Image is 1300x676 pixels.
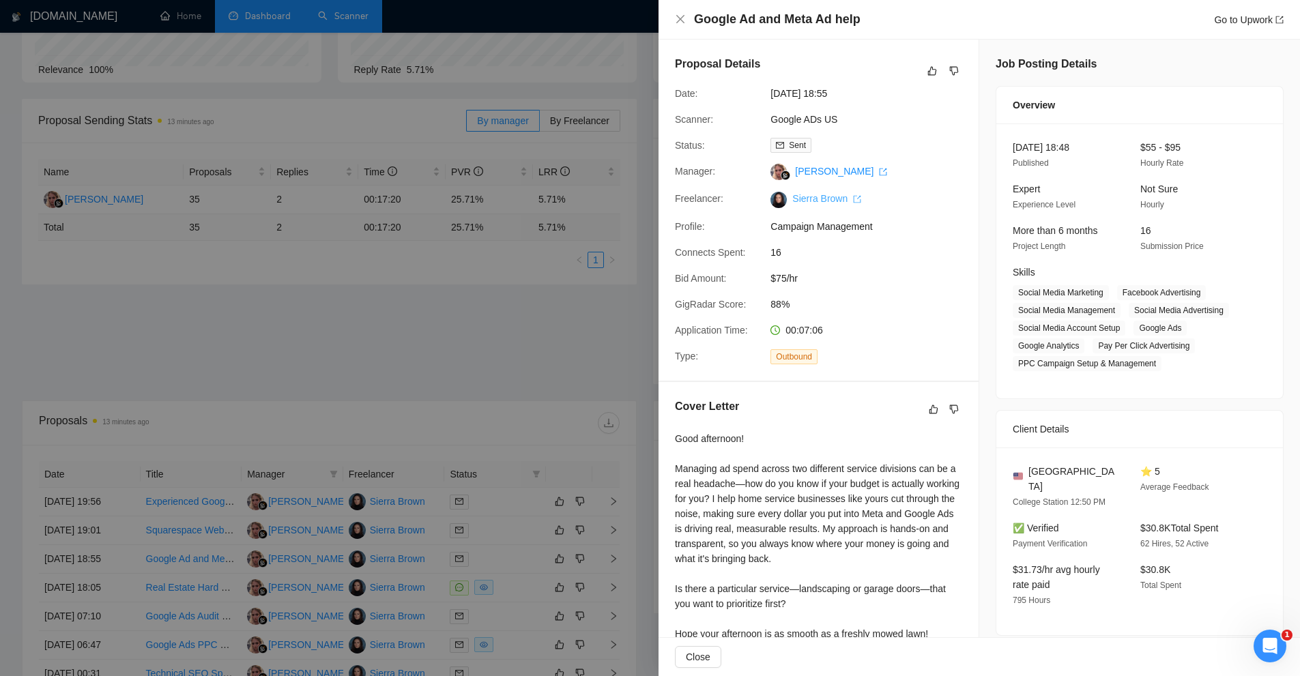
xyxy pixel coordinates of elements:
a: Go to Upworkexport [1214,14,1284,25]
span: Status: [675,140,705,151]
span: Project Length [1013,241,1065,251]
span: Google Analytics [1013,338,1084,353]
span: 16 [1140,225,1151,236]
span: [DATE] 18:55 [770,86,975,101]
a: [PERSON_NAME] export [795,166,887,177]
span: Payment Verification [1013,539,1087,548]
span: College Station 12:50 PM [1013,497,1106,507]
span: Submission Price [1140,241,1204,251]
span: ✅ Verified [1013,523,1059,533]
span: Experience Level [1013,200,1075,209]
span: close [675,14,686,25]
span: Sent [789,141,806,150]
span: 795 Hours [1013,596,1050,605]
span: More than 6 months [1013,225,1098,236]
button: dislike [946,401,962,417]
span: Social Media Marketing [1013,285,1109,300]
h5: Cover Letter [675,398,739,415]
span: Google Ads [1133,321,1187,336]
span: GigRadar Score: [675,299,746,310]
span: mail [776,141,784,149]
span: [DATE] 18:48 [1013,142,1069,153]
iframe: Intercom live chat [1254,630,1286,662]
div: Good afternoon! Managing ad spend across two different service divisions can be a real headache—h... [675,431,962,641]
span: Skills [1013,267,1035,278]
span: Published [1013,158,1049,168]
span: Facebook Advertising [1117,285,1207,300]
h5: Proposal Details [675,56,760,72]
div: Client Details [1013,411,1267,447]
span: Freelancer: [675,193,723,204]
span: Overview [1013,98,1055,113]
span: [GEOGRAPHIC_DATA] [1028,464,1118,494]
button: dislike [946,63,962,79]
span: Hourly [1140,200,1164,209]
span: like [927,65,937,76]
span: Social Media Account Setup [1013,321,1125,336]
span: 16 [770,245,975,260]
span: 88% [770,297,975,312]
span: Connects Spent: [675,247,746,258]
button: Close [675,646,721,668]
span: Scanner: [675,114,713,125]
a: Google ADs US [770,114,837,125]
span: Expert [1013,183,1040,194]
img: 🇺🇸 [1013,471,1023,481]
span: export [853,195,861,203]
button: like [924,63,940,79]
span: $31.73/hr avg hourly rate paid [1013,564,1100,590]
span: 62 Hires, 52 Active [1140,539,1209,548]
span: Average Feedback [1140,482,1209,492]
span: export [1275,16,1284,24]
span: Date: [675,88,697,99]
span: $75/hr [770,271,975,286]
span: $55 - $95 [1140,142,1181,153]
span: dislike [949,65,959,76]
span: export [879,168,887,176]
span: Hourly Rate [1140,158,1183,168]
span: Bid Amount: [675,273,727,284]
span: like [929,404,938,415]
a: Sierra Brown export [792,193,861,204]
h5: Job Posting Details [996,56,1097,72]
span: Type: [675,351,698,362]
span: Outbound [770,349,818,364]
span: PPC Campaign Setup & Management [1013,356,1161,371]
button: like [925,401,942,417]
span: Social Media Advertising [1129,303,1229,318]
h4: Google Ad and Meta Ad help [694,11,861,28]
span: Manager: [675,166,715,177]
span: Not Sure [1140,183,1178,194]
span: Campaign Management [770,219,975,234]
span: 1 [1282,630,1292,641]
span: Pay Per Click Advertising [1093,338,1195,353]
span: Application Time: [675,325,748,336]
span: Social Media Management [1013,303,1121,318]
span: Total Spent [1140,581,1181,590]
img: gigradar-bm.png [781,171,790,180]
button: Close [675,14,686,25]
span: Profile: [675,221,705,232]
span: $30.8K Total Spent [1140,523,1218,533]
span: $30.8K [1140,564,1170,575]
span: Close [686,649,710,664]
span: ⭐ 5 [1140,466,1160,477]
span: 00:07:06 [785,325,823,336]
img: c1eSwYsqmE9jlmtGRCQVoGskviVZ4wpK3yZ6zSUTvsuzknekitsSWawWr1b6FG-AD9 [770,192,787,208]
span: clock-circle [770,325,780,335]
span: dislike [949,404,959,415]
